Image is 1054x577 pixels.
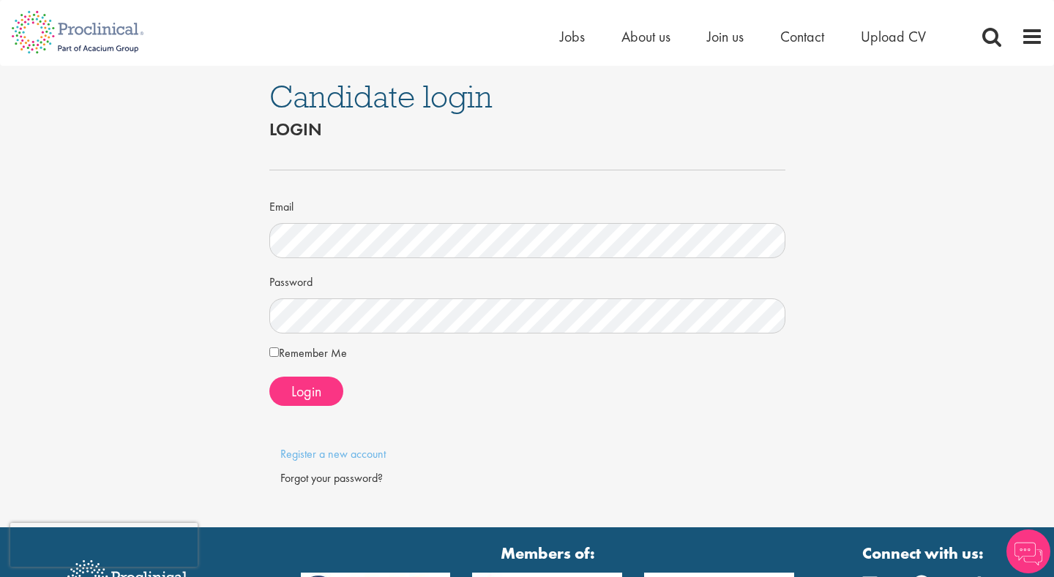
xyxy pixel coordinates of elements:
[269,194,294,216] label: Email
[269,344,347,362] label: Remember Me
[280,446,386,461] a: Register a new account
[269,269,313,291] label: Password
[780,27,824,46] a: Contact
[280,470,774,487] div: Forgot your password?
[861,27,926,46] a: Upload CV
[269,377,343,406] button: Login
[1006,529,1050,573] img: Chatbot
[301,542,795,565] strong: Members of:
[707,27,744,46] a: Join us
[560,27,585,46] a: Jobs
[621,27,670,46] a: About us
[269,347,279,357] input: Remember Me
[10,523,198,567] iframe: reCAPTCHA
[269,120,785,139] h2: Login
[862,542,987,565] strong: Connect with us:
[291,382,321,401] span: Login
[269,77,493,116] span: Candidate login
